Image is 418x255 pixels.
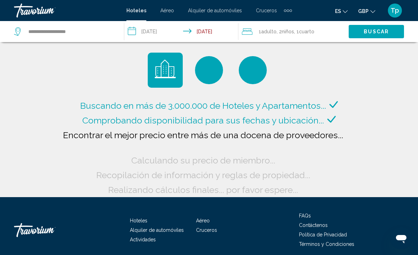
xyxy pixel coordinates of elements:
button: Change currency [358,6,375,16]
a: Travorium [14,4,119,18]
a: Contáctenos [299,222,328,228]
a: Aéreo [196,218,210,223]
a: Política de Privacidad [299,232,347,237]
span: Comprobando disponibilidad para sus fechas y ubicación... [82,115,324,126]
a: Alquiler de automóviles [130,227,184,233]
a: Cruceros [196,227,217,233]
span: Adulto [261,29,277,34]
span: Niños [282,29,294,34]
button: Travelers: 1 adult, 2 children [238,21,349,42]
span: Recopilación de información y reglas de propiedad... [96,170,310,180]
span: Realizando cálculos finales... por favor espere... [108,184,298,195]
a: Travorium [14,220,84,241]
button: Change language [335,6,348,16]
span: , 2 [277,27,294,36]
span: GBP [358,8,369,14]
button: User Menu [386,3,404,18]
span: Encontrar el mejor precio entre más de una docena de proveedores... [63,130,343,140]
span: es [335,8,341,14]
span: Tp [391,7,399,14]
span: Cuarto [299,29,314,34]
a: Hoteles [130,218,147,223]
a: FAQs [299,213,311,219]
span: , 1 [294,27,314,36]
span: 1 [259,27,277,36]
a: Hoteles [126,8,146,13]
span: Buscar [364,29,389,35]
a: Aéreo [160,8,174,13]
span: Buscando en más de 3.000.000 de Hoteles y Apartamentos... [80,100,326,111]
span: Calculando su precio de miembro... [131,155,275,166]
button: Buscar [349,25,404,38]
button: Extra navigation items [284,5,292,16]
a: Actividades [130,237,156,242]
a: Alquiler de automóviles [188,8,242,13]
a: Términos y Condiciones [299,241,354,247]
button: Check-in date: Aug 26, 2025 Check-out date: Sep 1, 2025 [124,21,238,42]
a: Cruceros [256,8,277,13]
iframe: Button to launch messaging window [390,227,412,249]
